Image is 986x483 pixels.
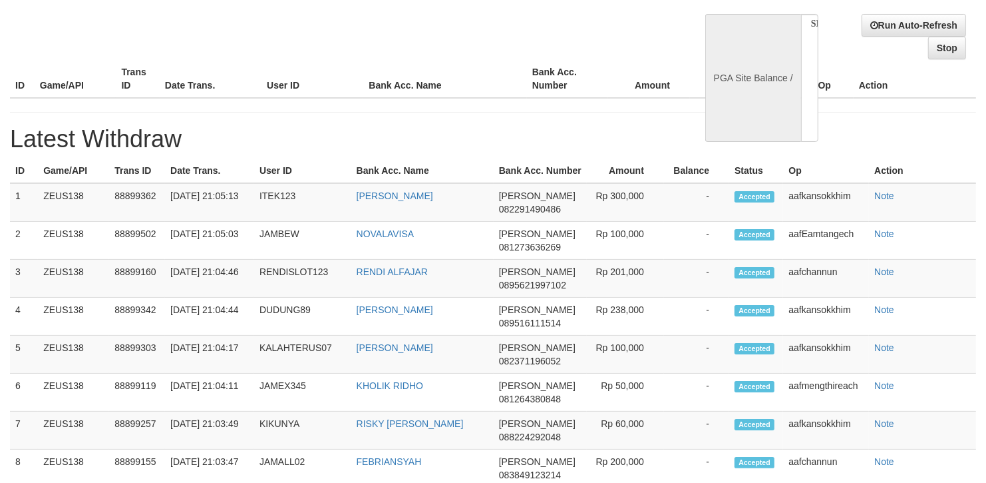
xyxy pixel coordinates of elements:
th: User ID [261,60,363,98]
td: 88899342 [109,298,165,336]
td: 88899303 [109,336,165,374]
span: Accepted [735,305,774,316]
td: ZEUS138 [38,412,109,450]
td: aafchannun [783,260,869,298]
span: 083849123214 [499,470,561,480]
span: [PERSON_NAME] [499,266,575,277]
td: JAMBEW [254,222,351,260]
th: Action [869,159,976,183]
td: - [664,412,729,450]
td: aafkansokkhim [783,336,869,374]
a: Note [874,229,894,239]
a: RISKY [PERSON_NAME] [357,418,464,429]
a: [PERSON_NAME] [357,304,433,315]
td: - [664,183,729,222]
span: Accepted [735,267,774,278]
span: [PERSON_NAME] [499,380,575,391]
td: - [664,374,729,412]
a: Note [874,191,894,201]
td: 2 [10,222,38,260]
th: Game/API [35,60,116,98]
span: Accepted [735,419,774,430]
span: 082371196052 [499,356,561,366]
th: Op [813,60,854,98]
td: - [664,222,729,260]
a: NOVALAVISA [357,229,414,239]
td: 1 [10,183,38,222]
th: Trans ID [109,159,165,183]
a: Note [874,380,894,391]
span: Accepted [735,343,774,354]
td: [DATE] 21:05:03 [165,222,254,260]
td: [DATE] 21:04:11 [165,374,254,412]
td: 4 [10,298,38,336]
td: [DATE] 21:03:49 [165,412,254,450]
td: ZEUS138 [38,222,109,260]
span: 088224292048 [499,432,561,442]
td: ZEUS138 [38,374,109,412]
td: aafmengthireach [783,374,869,412]
td: [DATE] 21:04:46 [165,260,254,298]
span: Accepted [735,229,774,241]
a: KHOLIK RIDHO [357,380,423,391]
th: Game/API [38,159,109,183]
td: Rp 238,000 [587,298,664,336]
th: Trans ID [116,60,159,98]
td: [DATE] 21:04:44 [165,298,254,336]
td: 88899502 [109,222,165,260]
td: ZEUS138 [38,336,109,374]
a: RENDI ALFAJAR [357,266,428,277]
a: Note [874,266,894,277]
td: DUDUNG89 [254,298,351,336]
span: Accepted [735,457,774,468]
td: 88899257 [109,412,165,450]
td: - [664,336,729,374]
th: Date Trans. [160,60,261,98]
td: 7 [10,412,38,450]
span: Accepted [735,381,774,392]
td: aafEamtangech [783,222,869,260]
span: [PERSON_NAME] [499,418,575,429]
span: [PERSON_NAME] [499,342,575,353]
td: Rp 60,000 [587,412,664,450]
span: 082291490486 [499,204,561,215]
td: 3 [10,260,38,298]
a: Run Auto-Refresh [862,14,966,37]
td: 88899362 [109,183,165,222]
span: [PERSON_NAME] [499,191,575,201]
th: Amount [587,159,664,183]
span: [PERSON_NAME] [499,304,575,315]
a: Note [874,456,894,467]
th: Bank Acc. Name [363,60,526,98]
a: [PERSON_NAME] [357,342,433,353]
th: Date Trans. [165,159,254,183]
span: 081273636269 [499,242,561,252]
a: Note [874,418,894,429]
td: Rp 100,000 [587,222,664,260]
th: Balance [664,159,729,183]
a: Note [874,342,894,353]
th: Bank Acc. Number [527,60,609,98]
a: [PERSON_NAME] [357,191,433,201]
td: Rp 100,000 [587,336,664,374]
td: - [664,298,729,336]
td: JAMEX345 [254,374,351,412]
td: ZEUS138 [38,183,109,222]
th: ID [10,60,35,98]
td: RENDISLOT123 [254,260,351,298]
td: [DATE] 21:04:17 [165,336,254,374]
th: Bank Acc. Name [351,159,494,183]
td: 5 [10,336,38,374]
a: FEBRIANSYAH [357,456,422,467]
div: PGA Site Balance / [705,14,801,142]
td: Rp 50,000 [587,374,664,412]
td: KIKUNYA [254,412,351,450]
th: Op [783,159,869,183]
span: 081264380848 [499,394,561,404]
th: Amount [608,60,690,98]
td: aafkansokkhim [783,183,869,222]
td: Rp 300,000 [587,183,664,222]
td: [DATE] 21:05:13 [165,183,254,222]
td: aafkansokkhim [783,412,869,450]
th: Status [729,159,783,183]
